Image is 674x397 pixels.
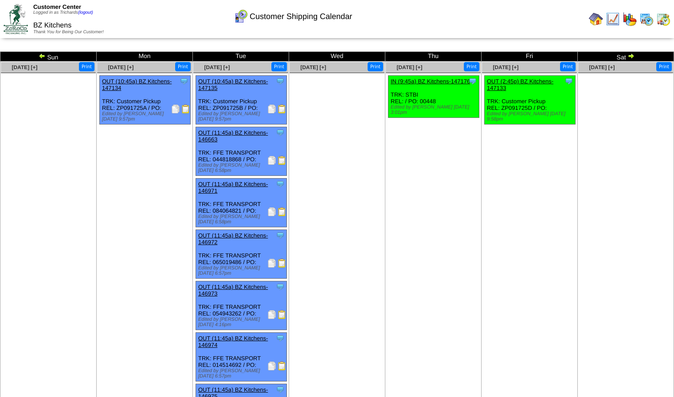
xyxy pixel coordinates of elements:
[33,30,104,35] span: Thank You for Being Our Customer!
[560,62,576,71] button: Print
[391,105,479,115] div: Edited by [PERSON_NAME] [DATE] 3:01pm
[487,78,553,91] a: OUT (2:45p) BZ Kitchens-147133
[276,282,285,291] img: Tooltip
[196,281,287,330] div: TRK: FFE TRANSPORT REL: 054943262 / PO:
[278,105,286,113] img: Bill of Lading
[627,52,635,59] img: arrowright.gif
[278,362,286,370] img: Bill of Lading
[276,334,285,343] img: Tooltip
[656,12,670,26] img: calendarinout.gif
[198,111,286,122] div: Edited by [PERSON_NAME] [DATE] 9:57pm
[4,4,28,34] img: ZoRoCo_Logo(Green%26Foil)%20jpg.webp
[276,128,285,137] img: Tooltip
[198,181,268,194] a: OUT (11:45a) BZ Kitchens-146971
[267,156,276,165] img: Packing Slip
[271,62,287,71] button: Print
[196,333,287,381] div: TRK: FFE TRANSPORT REL: 014514692 / PO:
[171,105,180,113] img: Packing Slip
[368,62,383,71] button: Print
[276,231,285,240] img: Tooltip
[482,52,578,62] td: Fri
[656,62,672,71] button: Print
[196,179,287,227] div: TRK: FFE TRANSPORT REL: 084064821 / PO:
[289,52,385,62] td: Wed
[198,317,286,327] div: Edited by [PERSON_NAME] [DATE] 4:16pm
[204,64,230,70] a: [DATE] [+]
[100,76,191,125] div: TRK: Customer Pickup REL: ZP091725A / PO:
[267,105,276,113] img: Packing Slip
[33,10,93,15] span: Logged in as Trichards
[198,335,268,348] a: OUT (11:45a) BZ Kitchens-146974
[487,111,575,122] div: Edited by [PERSON_NAME] [DATE] 9:58pm
[198,78,268,91] a: OUT (10:45a) BZ Kitchens-147135
[385,52,482,62] td: Thu
[589,12,603,26] img: home.gif
[33,22,71,29] span: BZ Kitchens
[267,310,276,319] img: Packing Slip
[606,12,620,26] img: line_graph.gif
[102,78,172,91] a: OUT (10:45a) BZ Kitchens-147134
[267,259,276,268] img: Packing Slip
[578,52,674,62] td: Sat
[108,64,133,70] a: [DATE] [+]
[300,64,326,70] a: [DATE] [+]
[198,232,268,245] a: OUT (11:45a) BZ Kitchens-146972
[193,52,289,62] td: Tue
[468,77,477,86] img: Tooltip
[196,76,287,125] div: TRK: Customer Pickup REL: ZP091725B / PO:
[464,62,479,71] button: Print
[33,4,81,10] span: Customer Center
[391,78,470,85] a: IN (9:45a) BZ Kitchens-147176
[198,214,286,225] div: Edited by [PERSON_NAME] [DATE] 6:58pm
[396,64,422,70] a: [DATE] [+]
[267,362,276,370] img: Packing Slip
[234,9,248,23] img: calendarcustomer.gif
[39,52,46,59] img: arrowleft.gif
[79,62,94,71] button: Print
[198,265,286,276] div: Edited by [PERSON_NAME] [DATE] 6:57pm
[639,12,654,26] img: calendarprod.gif
[97,52,193,62] td: Mon
[564,77,573,86] img: Tooltip
[623,12,637,26] img: graph.gif
[250,12,352,21] span: Customer Shipping Calendar
[278,310,286,319] img: Bill of Lading
[493,64,518,70] a: [DATE] [+]
[589,64,615,70] a: [DATE] [+]
[278,259,286,268] img: Bill of Lading
[276,77,285,86] img: Tooltip
[196,230,287,279] div: TRK: FFE TRANSPORT REL: 065019486 / PO:
[198,129,268,143] a: OUT (11:45a) BZ Kitchens-146663
[276,385,285,394] img: Tooltip
[181,105,190,113] img: Bill of Lading
[78,10,93,15] a: (logout)
[196,127,287,176] div: TRK: FFE TRANSPORT REL: 044818868 / PO:
[198,163,286,173] div: Edited by [PERSON_NAME] [DATE] 6:58pm
[180,77,188,86] img: Tooltip
[278,156,286,165] img: Bill of Lading
[12,64,37,70] a: [DATE] [+]
[102,111,190,122] div: Edited by [PERSON_NAME] [DATE] 9:57pm
[276,179,285,188] img: Tooltip
[278,207,286,216] img: Bill of Lading
[198,368,286,379] div: Edited by [PERSON_NAME] [DATE] 6:57pm
[267,207,276,216] img: Packing Slip
[485,76,576,125] div: TRK: Customer Pickup REL: ZP091725D / PO:
[175,62,191,71] button: Print
[198,284,268,297] a: OUT (11:45a) BZ Kitchens-146973
[388,76,479,118] div: TRK: STBI REL: / PO: 00448
[0,52,97,62] td: Sun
